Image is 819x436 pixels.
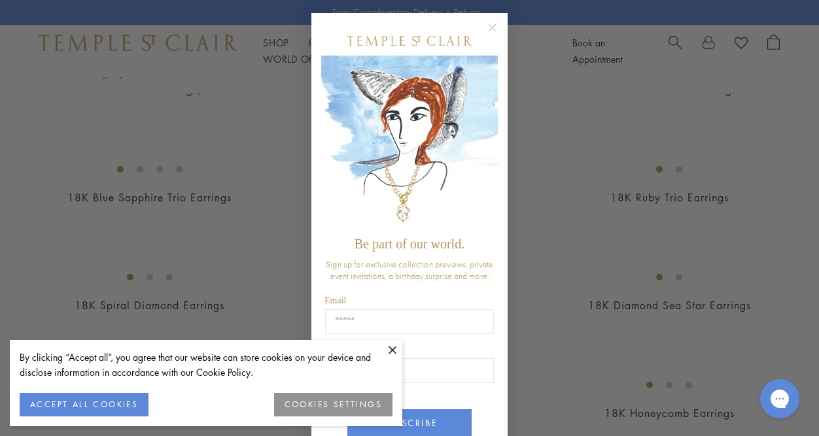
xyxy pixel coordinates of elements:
span: Be part of our world. [355,237,464,251]
span: Sign up for exclusive collection previews, private event invitations, a birthday surprise and more. [326,258,493,282]
img: Temple St. Clair [347,36,472,46]
button: SUBSCRIBE [347,409,472,436]
span: Email [324,295,346,305]
div: By clicking “Accept all”, you agree that our website can store cookies on your device and disclos... [20,350,392,380]
input: Email [325,309,494,334]
button: Close dialog [491,26,507,42]
img: c4a9eb12-d91a-4d4a-8ee0-386386f4f338.jpeg [321,56,498,230]
iframe: Gorgias live chat messenger [754,375,806,423]
button: COOKIES SETTINGS [274,393,392,416]
button: ACCEPT ALL COOKIES [20,393,148,416]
